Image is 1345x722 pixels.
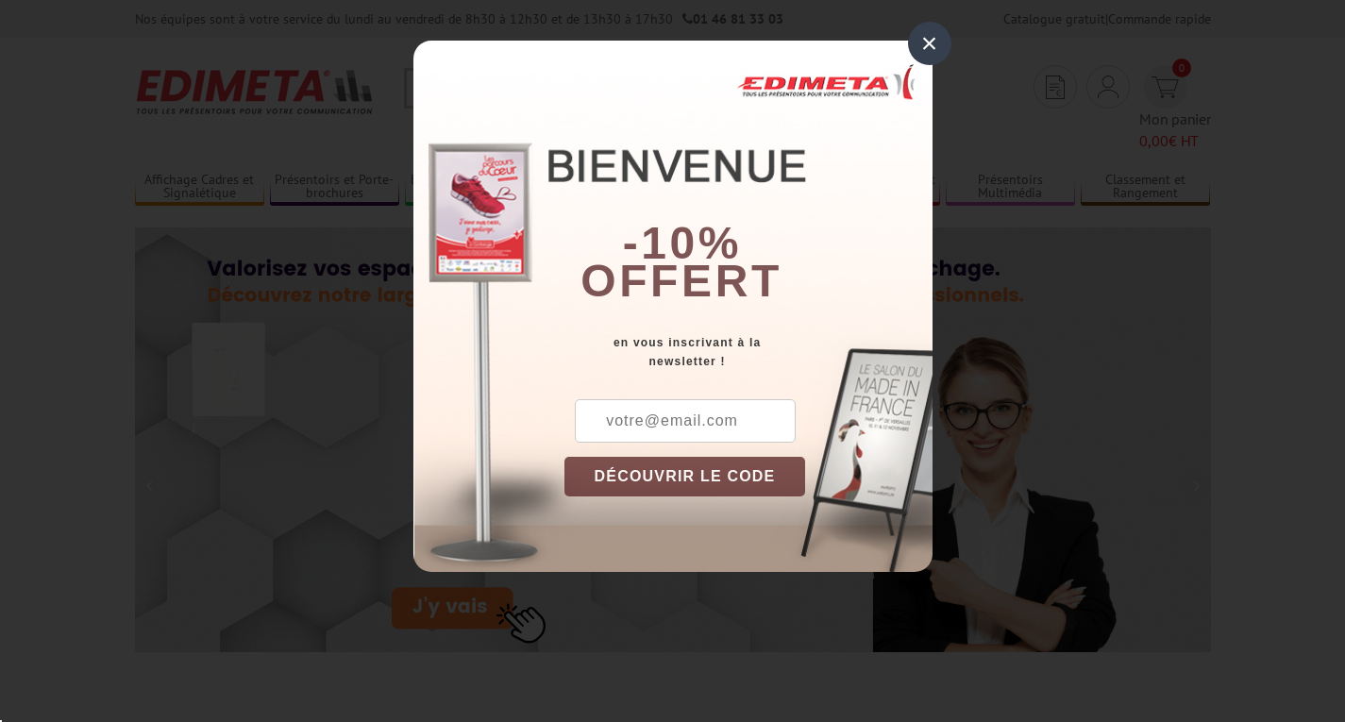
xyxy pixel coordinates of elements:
[564,457,806,496] button: DÉCOUVRIR LE CODE
[580,256,782,306] font: offert
[575,399,796,443] input: votre@email.com
[908,22,951,65] div: ×
[564,333,933,371] div: en vous inscrivant à la newsletter !
[623,218,742,268] b: -10%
